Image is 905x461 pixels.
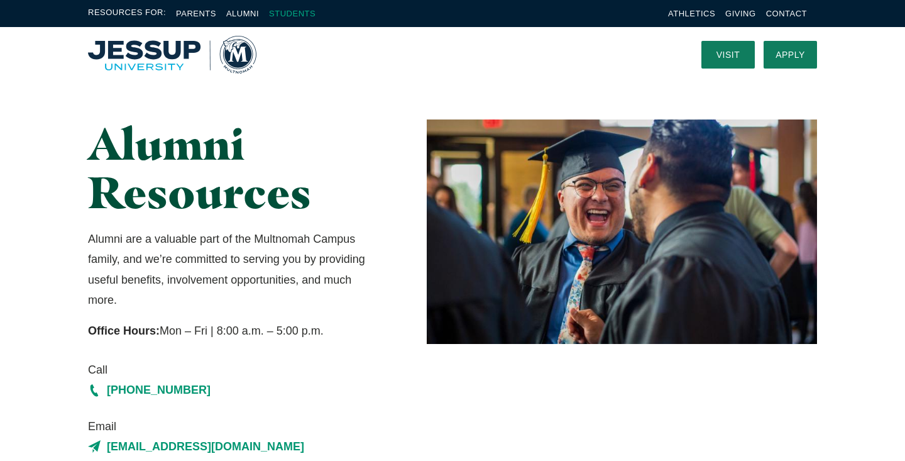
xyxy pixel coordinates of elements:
[88,36,256,74] a: Home
[725,9,756,18] a: Giving
[88,325,160,337] strong: Office Hours:
[427,119,817,344] img: Two Graduates Laughing
[88,229,378,311] p: Alumni are a valuable part of the Multnomah Campus family, and we’re committed to serving you by ...
[88,119,378,216] h1: Alumni Resources
[88,6,166,21] span: Resources For:
[88,416,378,436] span: Email
[269,9,315,18] a: Students
[226,9,259,18] a: Alumni
[766,9,807,18] a: Contact
[88,321,378,341] p: Mon – Fri | 8:00 a.m. – 5:00 p.m.
[88,360,378,380] span: Call
[88,36,256,74] img: Multnomah University Logo
[176,9,216,18] a: Parents
[701,41,755,69] a: Visit
[88,436,378,457] a: [EMAIL_ADDRESS][DOMAIN_NAME]
[668,9,715,18] a: Athletics
[88,380,378,400] a: [PHONE_NUMBER]
[764,41,817,69] a: Apply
